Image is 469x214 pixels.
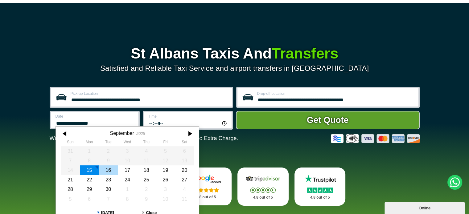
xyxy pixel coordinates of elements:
[118,175,137,184] div: 24 September 2025
[99,175,118,184] div: 23 September 2025
[61,175,80,184] div: 21 September 2025
[50,46,420,61] h1: St Albans Taxis And
[236,111,420,129] button: Get Quote
[80,175,99,184] div: 22 September 2025
[272,45,338,62] span: Transfers
[118,140,137,146] th: Wednesday
[99,146,118,156] div: 02 September 2025
[180,168,232,205] a: Google Stars 4.8 out of 5
[61,140,80,146] th: Sunday
[136,131,145,136] div: 2025
[118,184,137,194] div: 01 October 2025
[294,168,346,206] a: Trustpilot Stars 4.8 out of 5
[156,156,175,165] div: 12 September 2025
[71,92,228,95] label: Pick-up Location
[137,156,156,165] div: 11 September 2025
[175,140,194,146] th: Saturday
[175,175,194,184] div: 27 September 2025
[149,115,228,118] label: Time
[244,194,282,201] p: 4.8 out of 5
[99,165,118,175] div: 16 September 2025
[118,165,137,175] div: 17 September 2025
[175,156,194,165] div: 13 September 2025
[175,184,194,194] div: 04 October 2025
[118,194,137,204] div: 08 October 2025
[257,92,415,95] label: Drop-off Location
[99,140,118,146] th: Tuesday
[137,146,156,156] div: 04 September 2025
[245,174,282,184] img: Tripadvisor
[61,194,80,204] div: 05 October 2025
[302,174,339,184] img: Trustpilot
[50,135,238,142] p: We Now Accept Card & Contactless Payment In
[187,174,224,184] img: Google
[80,156,99,165] div: 08 September 2025
[137,140,156,146] th: Thursday
[156,184,175,194] div: 03 October 2025
[331,134,420,143] img: Credit And Debit Cards
[80,194,99,204] div: 06 October 2025
[110,130,134,136] div: September
[137,194,156,204] div: 09 October 2025
[156,165,175,175] div: 19 September 2025
[118,156,137,165] div: 10 September 2025
[99,156,118,165] div: 09 September 2025
[167,135,238,141] span: The Car at No Extra Charge.
[80,146,99,156] div: 01 September 2025
[99,184,118,194] div: 30 September 2025
[156,140,175,146] th: Friday
[137,165,156,175] div: 18 September 2025
[175,194,194,204] div: 11 October 2025
[80,165,99,175] div: 15 September 2025
[61,165,80,175] div: 14 September 2025
[80,184,99,194] div: 29 September 2025
[175,165,194,175] div: 20 September 2025
[61,156,80,165] div: 07 September 2025
[156,175,175,184] div: 26 September 2025
[385,200,466,214] iframe: chat widget
[56,115,135,118] label: Date
[61,184,80,194] div: 28 September 2025
[156,146,175,156] div: 05 September 2025
[137,175,156,184] div: 25 September 2025
[50,64,420,73] p: Satisfied and Reliable Taxi Service and airport transfers in [GEOGRAPHIC_DATA]
[99,194,118,204] div: 07 October 2025
[193,188,219,192] img: Stars
[175,146,194,156] div: 06 September 2025
[61,146,80,156] div: 31 August 2025
[187,193,225,201] p: 4.8 out of 5
[80,140,99,146] th: Monday
[307,188,333,193] img: Stars
[137,184,156,194] div: 02 October 2025
[250,188,276,193] img: Stars
[156,194,175,204] div: 10 October 2025
[301,194,339,201] p: 4.8 out of 5
[118,146,137,156] div: 03 September 2025
[237,168,289,206] a: Tripadvisor Stars 4.8 out of 5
